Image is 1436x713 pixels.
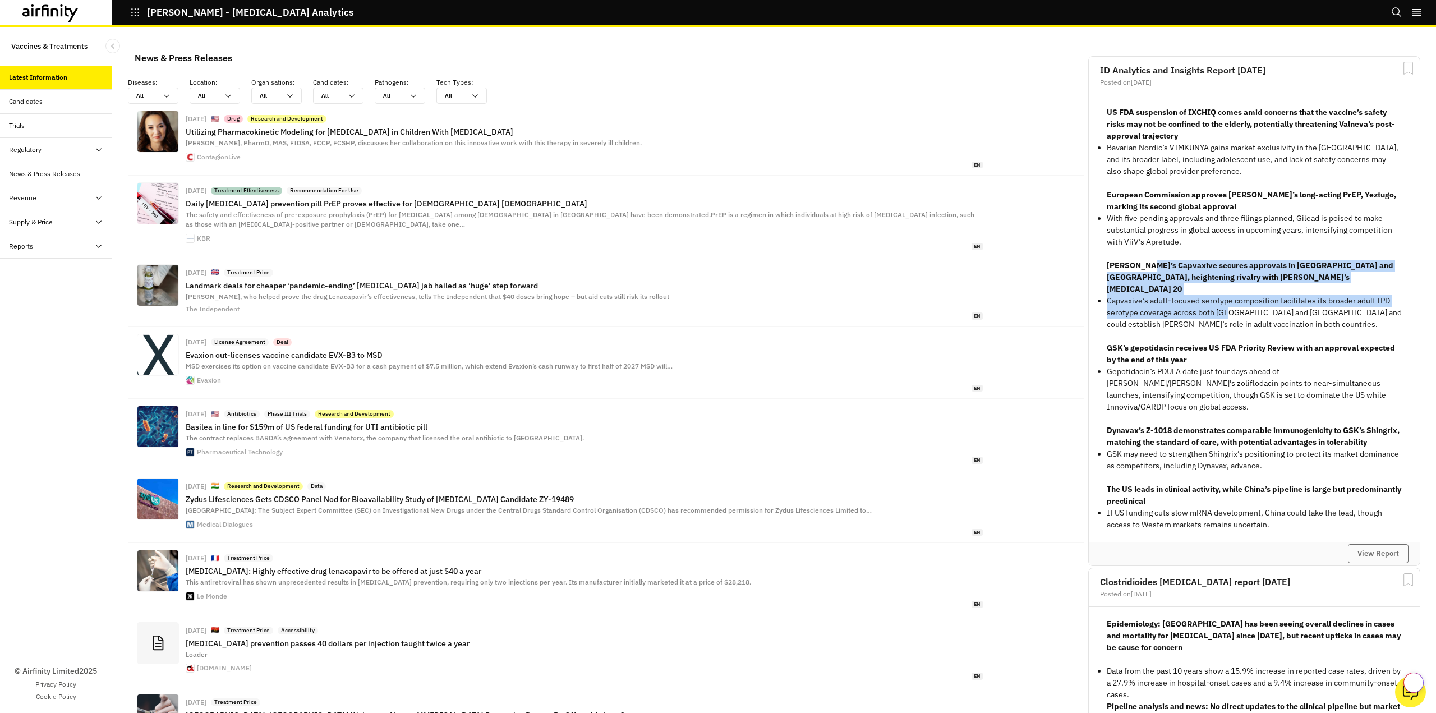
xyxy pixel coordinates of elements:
[128,543,1084,615] a: [DATE]🇫🇷Treatment Price[MEDICAL_DATA]: Highly effective drug lenacapavir to be offered at just $4...
[9,193,36,203] div: Revenue
[375,77,436,88] p: Pathogens :
[186,116,206,122] div: [DATE]
[105,39,120,53] button: Close Sidebar
[186,639,983,648] p: [MEDICAL_DATA] prevention passes 40 dollars per injection taught twice a year
[214,338,265,346] p: License Agreement
[1107,448,1402,472] p: GSK may need to strengthen Shingrix’s positioning to protect its market dominance as competitors,...
[128,399,1084,471] a: [DATE]🇺🇸AntibioticsPhase III TrialsResearch and DevelopmentBasilea in line for $159m of US federa...
[1107,343,1395,365] strong: GSK’s gepotidacin receives US FDA Priority Review with an approval expected by the end of this year
[1348,544,1409,563] button: View Report
[186,567,983,576] p: [MEDICAL_DATA]: Highly effective drug lenacapavir to be offered at just $40 a year
[1107,295,1402,330] p: Capvaxive’s adult-focused serotype composition facilitates its broader adult IPD serotype coverag...
[972,457,983,464] span: en
[211,114,219,124] p: 🇺🇸
[137,479,178,519] img: 231917-zydus-lifesciences-50.jpg
[186,339,206,346] div: [DATE]
[972,385,983,392] span: en
[227,627,270,634] p: Treatment Price
[35,679,76,689] a: Privacy Policy
[186,411,206,417] div: [DATE]
[186,555,206,562] div: [DATE]
[214,187,279,195] p: Treatment Effectiveness
[436,77,498,88] p: Tech Types :
[186,306,240,312] div: The Independent
[186,376,194,384] img: favicon.ico
[135,49,232,66] div: News & Press Releases
[186,699,206,706] div: [DATE]
[186,351,983,360] p: Evaxion out-licenses vaccine candidate EVX-B3 to MSD
[186,199,983,208] p: Daily [MEDICAL_DATA] prevention pill PrEP proves effective for [DEMOGRAPHIC_DATA] [DEMOGRAPHIC_DATA]
[281,627,315,634] p: Accessibility
[128,615,1084,687] a: [DATE]🇦🇴Treatment PriceAccessibility[MEDICAL_DATA] prevention passes 40 dollars per injection tau...
[197,377,221,384] div: Evaxion
[186,127,983,136] p: Utilizing Pharmacokinetic Modeling for [MEDICAL_DATA] in Children With [MEDICAL_DATA]
[186,483,206,490] div: [DATE]
[227,269,270,277] p: Treatment Price
[9,169,80,179] div: News & Press Releases
[137,183,178,224] img: 29107_31027_3232_v150.jpg
[1107,107,1395,141] strong: US FDA suspension of IXCHIQ comes amid concerns that the vaccine’s safety risks may not be confin...
[9,72,67,82] div: Latest Information
[251,115,323,123] p: Research and Development
[186,434,584,442] span: The contract replaces BARDA’s agreement with Venatorx, the company that licensed the oral antibio...
[137,334,178,375] img: 19d0d69c-7f37-4d3b-8f26-2866d4ec3311
[227,115,240,123] p: Drug
[972,673,983,680] span: en
[36,692,76,702] a: Cookie Policy
[11,36,88,57] p: Vaccines & Treatments
[1107,484,1401,506] strong: The US leads in clinical activity, while China’s pipeline is large but predominantly preclinical
[186,234,194,242] img: faviconV2
[186,422,983,431] p: Basilea in line for $159m of US federal funding for UTI antibiotic pill
[9,121,25,131] div: Trials
[227,410,256,418] p: Antibiotics
[9,96,43,107] div: Candidates
[186,627,206,634] div: [DATE]
[1401,61,1415,75] svg: Bookmark Report
[1107,142,1402,177] p: Bavarian Nordic’s VIMKUNYA gains market exclusivity in the [GEOGRAPHIC_DATA], and its broader lab...
[186,495,983,504] p: Zydus Lifesciences Gets CDSCO Panel Nod for Bioavailability Study of [MEDICAL_DATA] Candidate ZY-...
[128,257,1084,327] a: [DATE]🇬🇧Treatment PriceLandmark deals for cheaper ‘pandemic-ending’ [MEDICAL_DATA] jab hailed as ...
[1401,573,1415,587] svg: Bookmark Report
[186,269,206,276] div: [DATE]
[311,482,323,490] p: Data
[186,153,194,161] img: favicon.ico
[313,77,375,88] p: Candidates :
[128,327,1084,399] a: [DATE]License AgreementDealEvaxion out-licenses vaccine candidate EVX-B3 to MSDMSD exercises its ...
[1107,619,1401,652] strong: Epidemiology: [GEOGRAPHIC_DATA] has been seeing overall declines in cases and mortality for [MEDI...
[197,235,210,242] div: KBR
[972,601,983,608] span: en
[972,312,983,320] span: en
[251,77,313,88] p: Organisations :
[972,243,983,250] span: en
[1107,425,1400,447] strong: Dynavax’s Z-1018 demonstrates comparable immunogenicity to GSK’s Shingrix, matching the standard ...
[128,471,1084,543] a: [DATE]🇮🇳Research and DevelopmentDataZydus Lifesciences Gets CDSCO Panel Nod for Bioavailability S...
[277,338,288,346] p: Deal
[197,521,253,528] div: Medical Dialogues
[197,593,227,600] div: Le Monde
[128,176,1084,257] a: [DATE]Treatment EffectivenessRecommendation For UseDaily [MEDICAL_DATA] prevention pill PrEP prov...
[15,665,97,677] p: © Airfinity Limited 2025
[211,410,219,419] p: 🇺🇸
[186,592,194,600] img: pwa-180.png
[1107,213,1402,248] p: With five pending approvals and three filings planned, Gilead is poised to make substantial progr...
[130,3,353,22] button: [PERSON_NAME] - [MEDICAL_DATA] Analytics
[9,217,53,227] div: Supply & Price
[318,410,390,418] p: Research and Development
[197,449,283,456] div: Pharmaceutical Technology
[9,241,33,251] div: Reports
[197,154,241,160] div: ContagionLive
[1100,66,1409,75] h2: ID Analytics and Insights Report [DATE]
[186,650,208,659] span: Loader
[186,281,983,290] p: Landmark deals for cheaper ‘pandemic-ending’ [MEDICAL_DATA] jab hailed as ‘huge’ step forward
[186,448,194,456] img: cropped-Pharmaceutical-Technology-Favicon-300x300.png
[214,698,257,706] p: Treatment Price
[227,482,300,490] p: Research and Development
[186,521,194,528] img: favicon.ico
[1107,260,1393,294] strong: [PERSON_NAME]’s Capvaxive secures approvals in [GEOGRAPHIC_DATA] and [GEOGRAPHIC_DATA], heighteni...
[1107,507,1402,531] p: If US funding cuts slow mRNA development, China could take the lead, though access to Western mar...
[186,139,642,147] span: [PERSON_NAME], PharmD, MAS, FIDSA, FCCP, FCSHP, discusses her collaboration on this innovative wo...
[197,665,252,671] div: [DOMAIN_NAME]
[268,410,307,418] p: Phase III Trials
[211,625,219,635] p: 🇦🇴
[211,481,219,491] p: 🇮🇳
